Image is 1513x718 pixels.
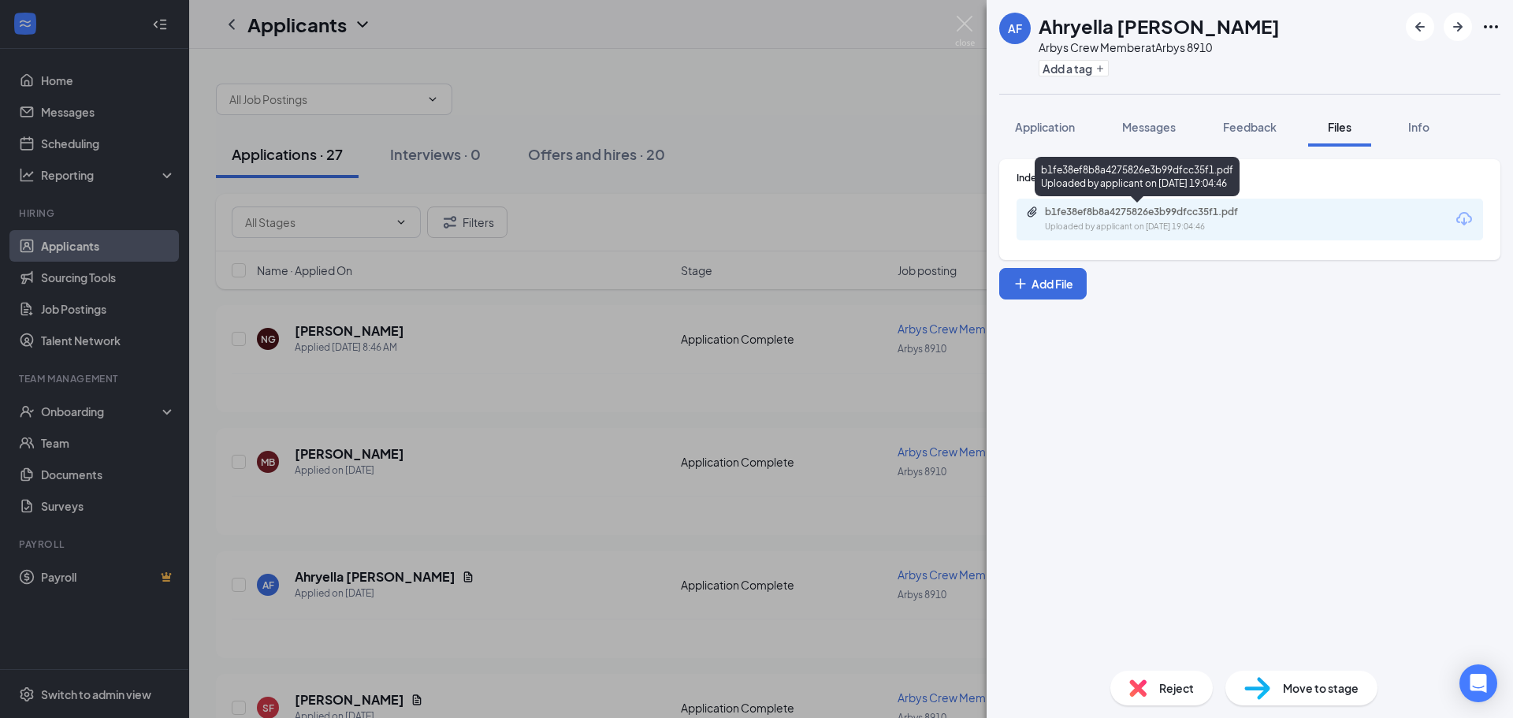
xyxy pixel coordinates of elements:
[1045,221,1281,233] div: Uploaded by applicant on [DATE] 19:04:46
[1013,276,1028,292] svg: Plus
[1444,13,1472,41] button: ArrowRight
[1008,20,1022,36] div: AF
[1223,120,1277,134] span: Feedback
[1026,206,1039,218] svg: Paperclip
[1039,13,1280,39] h1: Ahryella [PERSON_NAME]
[1406,13,1434,41] button: ArrowLeftNew
[1095,64,1105,73] svg: Plus
[1408,120,1429,134] span: Info
[1122,120,1176,134] span: Messages
[1448,17,1467,36] svg: ArrowRight
[1459,664,1497,702] div: Open Intercom Messenger
[1328,120,1351,134] span: Files
[1015,120,1075,134] span: Application
[1039,39,1280,55] div: Arbys Crew Member at Arbys 8910
[1017,171,1483,184] div: Indeed Resume
[1035,157,1240,196] div: b1fe38ef8b8a4275826e3b99dfcc35f1.pdf Uploaded by applicant on [DATE] 19:04:46
[1411,17,1429,36] svg: ArrowLeftNew
[1159,679,1194,697] span: Reject
[1039,60,1109,76] button: PlusAdd a tag
[1283,679,1359,697] span: Move to stage
[1455,210,1474,229] svg: Download
[1045,206,1266,218] div: b1fe38ef8b8a4275826e3b99dfcc35f1.pdf
[1481,17,1500,36] svg: Ellipses
[999,268,1087,299] button: Add FilePlus
[1026,206,1281,233] a: Paperclipb1fe38ef8b8a4275826e3b99dfcc35f1.pdfUploaded by applicant on [DATE] 19:04:46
